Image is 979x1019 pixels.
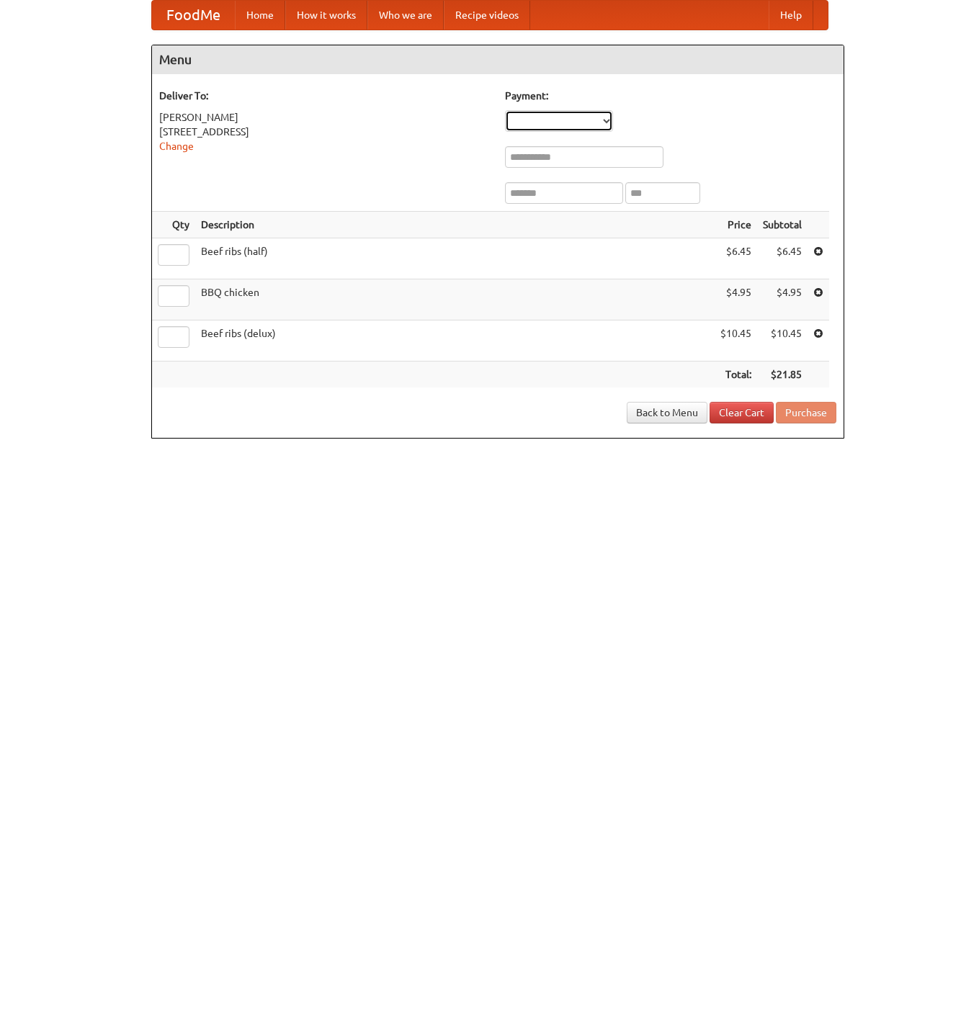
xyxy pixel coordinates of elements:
a: Back to Menu [627,402,707,423]
td: $6.45 [757,238,808,279]
th: Price [715,212,757,238]
td: Beef ribs (half) [195,238,715,279]
td: BBQ chicken [195,279,715,320]
div: [STREET_ADDRESS] [159,125,491,139]
th: Total: [715,362,757,388]
th: $21.85 [757,362,808,388]
a: FoodMe [152,1,235,30]
a: Clear Cart [710,402,774,423]
td: $4.95 [757,279,808,320]
button: Purchase [776,402,836,423]
th: Subtotal [757,212,808,238]
a: Help [769,1,813,30]
td: $6.45 [715,238,757,279]
th: Description [195,212,715,238]
div: [PERSON_NAME] [159,110,491,125]
td: $4.95 [715,279,757,320]
h5: Deliver To: [159,89,491,103]
a: Home [235,1,285,30]
a: Recipe videos [444,1,530,30]
h4: Menu [152,45,844,74]
h5: Payment: [505,89,836,103]
td: $10.45 [757,320,808,362]
a: Change [159,140,194,152]
td: Beef ribs (delux) [195,320,715,362]
td: $10.45 [715,320,757,362]
a: How it works [285,1,367,30]
a: Who we are [367,1,444,30]
th: Qty [152,212,195,238]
